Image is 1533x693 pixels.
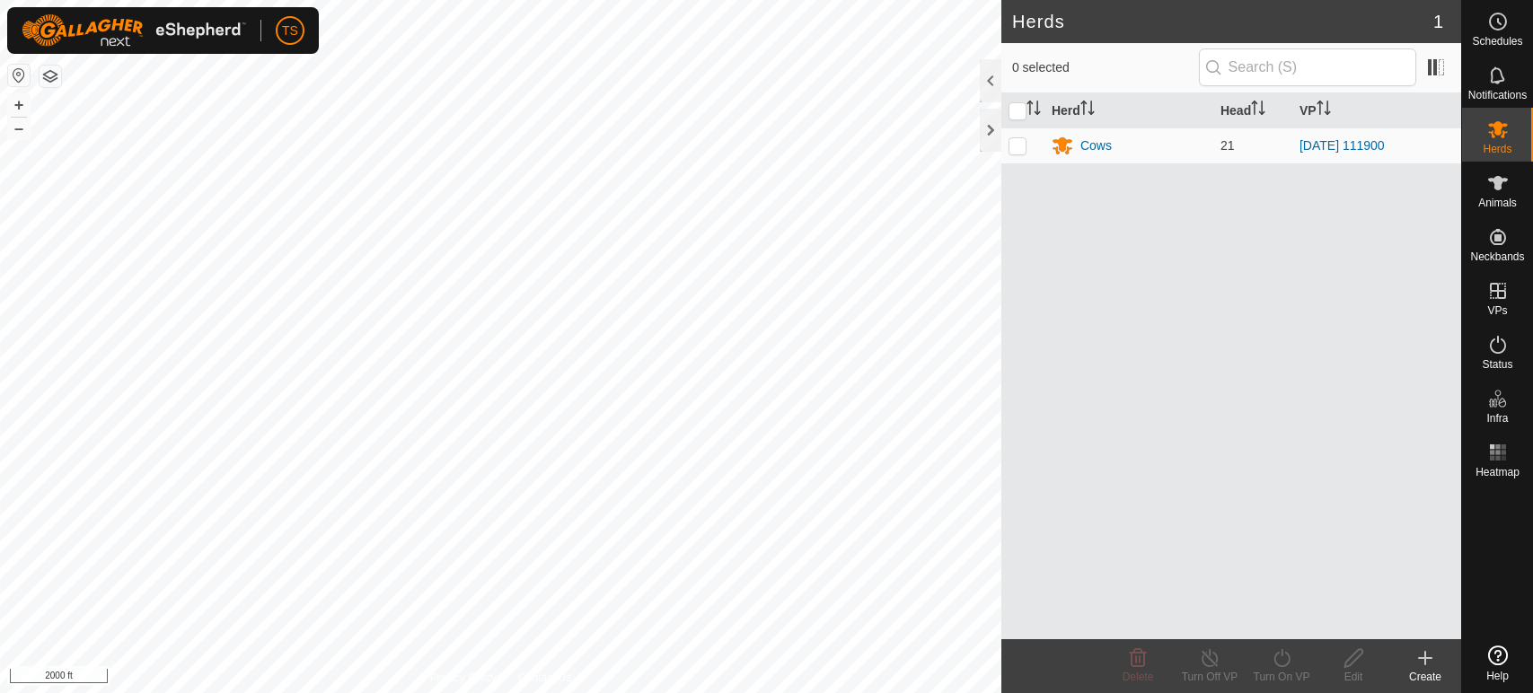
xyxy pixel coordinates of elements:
div: Turn On VP [1246,669,1317,685]
span: Neckbands [1470,251,1524,262]
span: Status [1482,359,1512,370]
p-sorticon: Activate to sort [1080,103,1095,118]
span: 0 selected [1012,58,1199,77]
span: Herds [1483,144,1511,154]
span: Animals [1478,197,1517,208]
th: VP [1292,93,1461,128]
h2: Herds [1012,11,1433,32]
button: + [8,94,30,116]
input: Search (S) [1199,48,1416,86]
button: Map Layers [40,66,61,87]
span: 21 [1220,138,1235,153]
div: Cows [1080,136,1112,155]
div: Turn Off VP [1174,669,1246,685]
span: VPs [1487,305,1507,316]
span: Infra [1486,413,1508,424]
p-sorticon: Activate to sort [1251,103,1265,118]
p-sorticon: Activate to sort [1026,103,1041,118]
th: Head [1213,93,1292,128]
img: Gallagher Logo [22,14,246,47]
span: Delete [1123,671,1154,683]
a: Privacy Policy [429,670,497,686]
a: Help [1462,638,1533,689]
span: 1 [1433,8,1443,35]
div: Create [1389,669,1461,685]
span: Notifications [1468,90,1527,101]
button: – [8,118,30,139]
span: Heatmap [1476,467,1520,478]
button: Reset Map [8,65,30,86]
a: [DATE] 111900 [1300,138,1385,153]
a: Contact Us [518,670,571,686]
div: Edit [1317,669,1389,685]
span: Help [1486,671,1509,681]
p-sorticon: Activate to sort [1317,103,1331,118]
th: Herd [1044,93,1213,128]
span: TS [282,22,298,40]
span: Schedules [1472,36,1522,47]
